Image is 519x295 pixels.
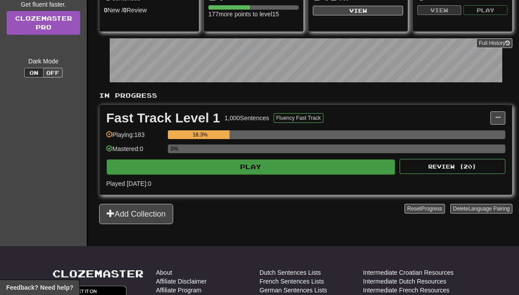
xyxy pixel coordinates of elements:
[313,6,403,15] button: View
[156,277,207,286] a: Affiliate Disclaimer
[450,204,512,214] button: DeleteLanguage Pairing
[463,5,508,15] button: Play
[468,206,510,212] span: Language Pairing
[274,113,323,123] button: Fluency Fast Track
[6,283,73,292] span: Open feedback widget
[363,277,446,286] a: Intermediate Dutch Resources
[43,68,63,77] button: Off
[259,268,321,277] a: Dutch Sentences Lists
[106,144,163,159] div: Mastered: 0
[104,6,194,15] div: New / Review
[7,57,80,66] div: Dark Mode
[99,204,173,224] button: Add Collection
[7,11,80,35] a: ClozemasterPro
[417,5,461,15] button: View
[259,277,324,286] a: French Sentences Lists
[404,204,445,214] button: ResetProgress
[104,7,108,14] strong: 0
[156,286,201,295] a: Affiliate Program
[400,159,505,174] button: Review (20)
[106,180,151,187] span: Played [DATE]: 0
[225,114,269,122] div: 1,000 Sentences
[259,286,327,295] a: German Sentences Lists
[156,268,172,277] a: About
[171,130,230,139] div: 18.3%
[106,111,220,125] div: Fast Track Level 1
[421,206,442,212] span: Progress
[363,268,453,277] a: Intermediate Croatian Resources
[99,91,512,100] p: In Progress
[107,159,395,174] button: Play
[476,38,512,48] button: Full History
[123,7,127,14] strong: 0
[106,130,163,145] div: Playing: 183
[363,286,449,295] a: Intermediate French Resources
[24,68,44,77] button: On
[208,10,299,18] div: 177 more points to level 15
[52,268,144,279] a: Clozemaster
